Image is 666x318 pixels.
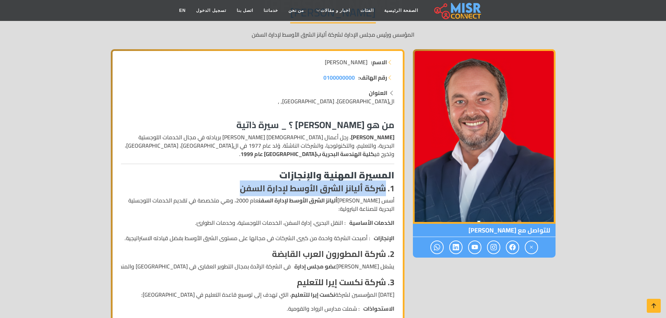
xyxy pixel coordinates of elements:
[355,4,379,17] a: الفئات
[278,96,394,106] span: ال[GEOGRAPHIC_DATA]، [GEOGRAPHIC_DATA], ,
[259,195,337,206] strong: أليانز الشرق الأوسط لإدارة السفن
[272,246,394,262] strong: 2. شركة المطورون العرب القابضة
[240,180,394,196] strong: 1. شركة أليانز الشرق الأوسط لإدارة السفن
[121,119,394,130] h3: من هو [PERSON_NAME] ؟ _ سيرة ذاتية
[321,7,350,14] span: اخبار و مقالات
[351,132,394,142] strong: [PERSON_NAME]
[323,72,355,83] span: 0100000000
[349,219,394,227] strong: الخدمات الأساسية
[121,133,394,158] p: ، رجل أعمال [DEMOGRAPHIC_DATA] [PERSON_NAME] بريادته في مجال الخدمات اللوجستية البحرية، والتعليم،...
[434,2,481,19] img: main.misr_connect
[379,4,423,17] a: الصفحة الرئيسية
[309,4,355,17] a: اخبار و مقالات
[363,304,394,313] strong: الاستحواذات
[174,4,191,17] a: EN
[121,262,394,271] li: يشغل [PERSON_NAME] في الشركة الرائدة بمجال التطوير العقاري في [GEOGRAPHIC_DATA] والمنطقة.
[121,290,394,299] p: [DATE] المؤسسين لشركة ، التي تهدف إلى توسيع قاعدة التعليم في [GEOGRAPHIC_DATA]:
[279,167,394,184] strong: المسيرة المهنية والإنجازات
[241,149,374,159] strong: كلية الهندسة البحرية ب[GEOGRAPHIC_DATA] عام 1999
[121,196,394,213] p: أسس [PERSON_NAME] عام 2000، وهي متخصصة في تقديم الخدمات اللوجستية البحرية للصناعة البترولية:
[258,4,283,17] a: خدماتنا
[413,49,556,224] img: أحمد طارق خليل
[294,262,336,271] strong: عضو مجلس إدارة
[323,73,355,82] a: 0100000000
[371,58,387,66] strong: الاسم:
[297,274,394,290] strong: 3. شركة نكست إيرا للتعليم
[325,58,367,66] span: [PERSON_NAME]
[121,234,394,242] li: : أصبحت الشركة واحدة من كبرى الشركات في مجالها على مستوى الشرق الأوسط بفضل قيادته الاستراتيجية.
[374,234,394,242] strong: الإنجازات
[191,4,231,17] a: تسجيل الدخول
[96,304,394,313] li: : شملت مدارس الرواد والقومية.
[291,289,335,300] strong: نكست إيرا للتعليم
[283,4,309,17] a: من نحن
[358,73,387,82] strong: رقم الهاتف:
[413,224,556,237] span: للتواصل مع [PERSON_NAME]
[369,88,387,98] strong: العنوان
[111,30,556,39] p: المؤسس ورئيس مجلس الإدارة لشركة أليانز الشرق الأوسط لإدارة السفن
[121,219,394,227] li: : النقل البحري، إدارة السفن، الخدمات اللوجستية، وخدمات الطوارئ.
[231,4,258,17] a: اتصل بنا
